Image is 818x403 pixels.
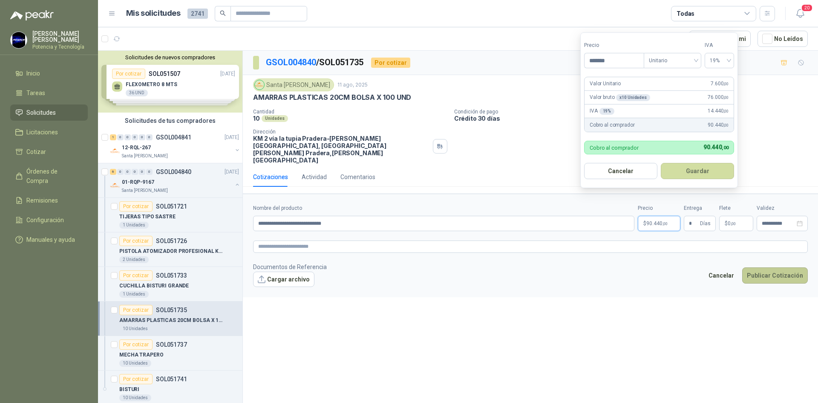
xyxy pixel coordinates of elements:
div: 0 [117,169,124,175]
label: Precio [584,41,644,49]
span: 2741 [187,9,208,19]
div: 10 Unidades [119,360,151,367]
div: Solicitudes de tus compradores [98,113,242,129]
p: Dirección [253,129,429,135]
a: Cotizar [10,144,88,160]
p: BISTURI [119,386,139,394]
div: 0 [132,134,138,140]
p: Condición de pago [454,109,815,115]
p: 11 ago, 2025 [337,81,368,89]
a: Inicio [10,65,88,81]
a: Por cotizarSOL051733CUCHILLA BISTURI GRANDE1 Unidades [98,267,242,302]
div: 1 [110,134,116,140]
label: Precio [638,204,680,212]
div: 1 Unidades [119,291,149,298]
p: [PERSON_NAME] [PERSON_NAME] [32,31,88,43]
label: Flete [719,204,753,212]
p: Crédito 30 días [454,115,815,122]
img: Company Logo [110,180,120,191]
span: Licitaciones [26,128,58,137]
p: MECHA TRAPERO [119,351,163,359]
button: Guardar [661,163,734,179]
p: Documentos de Referencia [253,262,327,272]
p: AMARRAS PLASTICAS 20CM BOLSA X 100 UND [253,93,411,102]
div: x 10 Unidades [616,94,650,101]
p: GSOL004840 [156,169,191,175]
div: Por cotizar [119,201,153,212]
p: SOL051733 [156,273,187,278]
button: Cancelar [704,267,739,284]
img: Company Logo [11,32,27,48]
p: Valor bruto [590,93,650,101]
div: Santa [PERSON_NAME] [253,78,334,91]
label: Validez [757,204,808,212]
p: $90.440,00 [638,216,680,231]
p: [DATE] [225,168,239,176]
a: Licitaciones [10,124,88,140]
a: Órdenes de Compra [10,163,88,189]
p: Potencia y Tecnología [32,44,88,49]
a: Configuración [10,212,88,228]
button: Solicitudes de nuevos compradores [101,54,239,61]
p: Cantidad [253,109,447,115]
span: 20 [801,4,813,12]
span: Cotizar [26,147,46,157]
a: GSOL004840 [266,57,316,67]
p: KM 2 vía la tupia Pradera-[PERSON_NAME][GEOGRAPHIC_DATA], [GEOGRAPHIC_DATA][PERSON_NAME] Pradera ... [253,135,429,164]
p: / SOL051735 [266,56,364,69]
div: Por cotizar [119,236,153,246]
a: Tareas [10,85,88,101]
a: Por cotizarSOL051737MECHA TRAPERO10 Unidades [98,336,242,371]
div: Comentarios [340,172,375,182]
div: Por cotizar [119,305,153,315]
p: 12-RQL-267 [122,144,151,152]
div: 6 [110,169,116,175]
p: 01-RQP-9167 [122,178,154,186]
span: 19% [710,54,729,67]
a: Por cotizarSOL051735AMARRAS PLASTICAS 20CM BOLSA X 100 UND10 Unidades [98,302,242,336]
button: 20 [792,6,808,21]
span: Remisiones [26,196,58,205]
p: SOL051726 [156,238,187,244]
span: ,00 [722,145,729,151]
div: 0 [139,169,145,175]
button: Publicar Cotización [742,267,808,284]
span: ,00 [723,95,729,100]
img: Logo peakr [10,10,54,20]
div: 0 [124,169,131,175]
div: Todas [677,9,694,18]
span: Tareas [26,88,45,98]
span: close-circle [797,220,803,226]
div: Por cotizar [119,339,153,350]
p: AMARRAS PLASTICAS 20CM BOLSA X 100 UND [119,316,225,325]
span: 76.000 [708,93,729,101]
div: Unidades [262,115,288,122]
p: SOL051741 [156,376,187,382]
span: Inicio [26,69,40,78]
a: Manuales y ayuda [10,232,88,248]
span: 7.600 [711,80,729,88]
p: [DATE] [225,133,239,142]
img: Company Logo [110,146,120,156]
div: 0 [117,134,124,140]
span: Días [700,216,711,231]
span: ,00 [723,109,729,113]
button: Cargar archivo [253,272,314,287]
p: Cobro al comprador [590,145,639,151]
p: TIJERAS TIPO SASTRE [119,213,176,221]
span: ,00 [723,81,729,86]
img: Company Logo [255,80,264,90]
p: CUCHILLA BISTURI GRANDE [119,282,189,290]
p: Valor Unitario [590,80,621,88]
a: Remisiones [10,192,88,209]
span: ,00 [723,123,729,128]
a: 1 0 0 0 0 0 GSOL004841[DATE] Company Logo12-RQL-267Santa [PERSON_NAME] [110,132,241,159]
span: Configuración [26,215,64,225]
a: 6 0 0 0 0 0 GSOL004840[DATE] Company Logo01-RQP-9167Santa [PERSON_NAME] [110,167,241,194]
p: IVA [590,107,614,115]
div: 0 [124,134,131,140]
p: Santa [PERSON_NAME] [122,187,168,194]
p: Cobro al comprador [590,121,634,129]
a: Por cotizarSOL051721TIJERAS TIPO SASTRE1 Unidades [98,198,242,232]
span: Solicitudes [26,108,56,117]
